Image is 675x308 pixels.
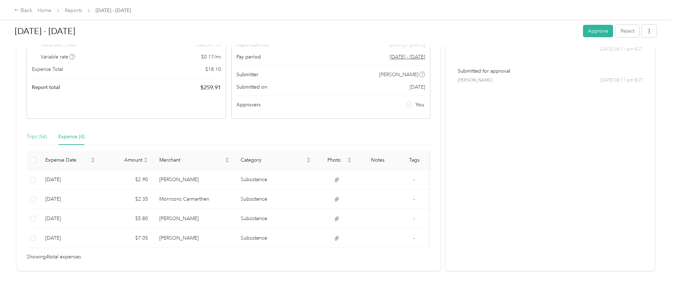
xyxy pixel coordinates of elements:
span: Showing 4 total expenses [27,253,81,261]
th: Notes [357,151,398,170]
span: caret-up [144,156,148,161]
td: $2.90 [101,170,154,190]
span: caret-up [307,156,311,161]
th: Merchant [154,151,235,170]
td: $7.05 [101,229,154,248]
th: Tags [398,151,430,170]
td: Greggs [154,229,235,248]
span: Approvers [236,101,261,108]
span: [PERSON_NAME] [379,71,418,78]
span: [DATE] - [DATE] [96,7,131,14]
a: Reports [65,7,82,13]
td: 9-17-2025 [40,229,101,248]
span: [DATE] 08:11 pm BST [600,77,642,84]
span: Photo [322,157,346,163]
span: Submitter [236,71,258,78]
td: 9-29-2025 [40,170,101,190]
span: Merchant [159,157,224,163]
span: You [416,101,424,108]
td: $5.80 [101,209,154,229]
button: Reject [616,25,639,37]
div: Back [14,6,33,15]
span: caret-down [144,159,148,164]
span: $ 0.17 / mi [201,53,221,61]
span: Go to pay period [390,53,425,61]
div: Tags [404,157,425,163]
button: Approve [583,25,613,37]
td: McDonald's [154,170,235,190]
span: [DATE] [410,83,425,91]
th: Photo [316,151,357,170]
a: Home [38,7,51,13]
span: $ 259.91 [200,83,221,92]
td: Subsistence [235,229,316,248]
span: Category [241,157,305,163]
span: Report total [32,84,60,91]
div: Trips (54) [27,133,47,141]
h1: Sep 1 - 30, 2025 [15,23,578,40]
td: - [398,190,430,209]
th: Category [235,151,316,170]
td: Subsistence [235,209,316,229]
td: McDonald's [154,209,235,229]
span: Variable rate [41,53,75,61]
span: - [413,235,415,241]
span: caret-down [91,159,95,164]
td: Subsistence [235,190,316,209]
span: Amount [106,157,142,163]
span: Expense Date [45,157,90,163]
span: - [413,177,415,183]
th: Expense Date [40,151,101,170]
td: 9-24-2025 [40,190,101,209]
span: caret-up [91,156,95,161]
span: caret-up [347,156,351,161]
span: caret-up [225,156,229,161]
div: Expense (4) [58,133,85,141]
span: $ 18.10 [205,66,221,73]
td: $2.35 [101,190,154,209]
td: Morrisons Carmarthen [154,190,235,209]
span: - [413,196,415,202]
th: Amount [101,151,154,170]
td: Subsistence [235,170,316,190]
span: Submitted on [236,83,267,91]
td: - [398,170,430,190]
td: - [398,209,430,229]
span: caret-down [307,159,311,164]
span: Expense Total [32,66,63,73]
span: [PERSON_NAME] [458,77,492,84]
span: Pay period [236,53,261,61]
span: - [413,215,415,222]
span: caret-down [347,159,351,164]
span: caret-down [225,159,229,164]
p: Submitted for approval [458,67,642,75]
iframe: Everlance-gr Chat Button Frame [635,268,675,308]
td: - [398,229,430,248]
td: 9-23-2025 [40,209,101,229]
